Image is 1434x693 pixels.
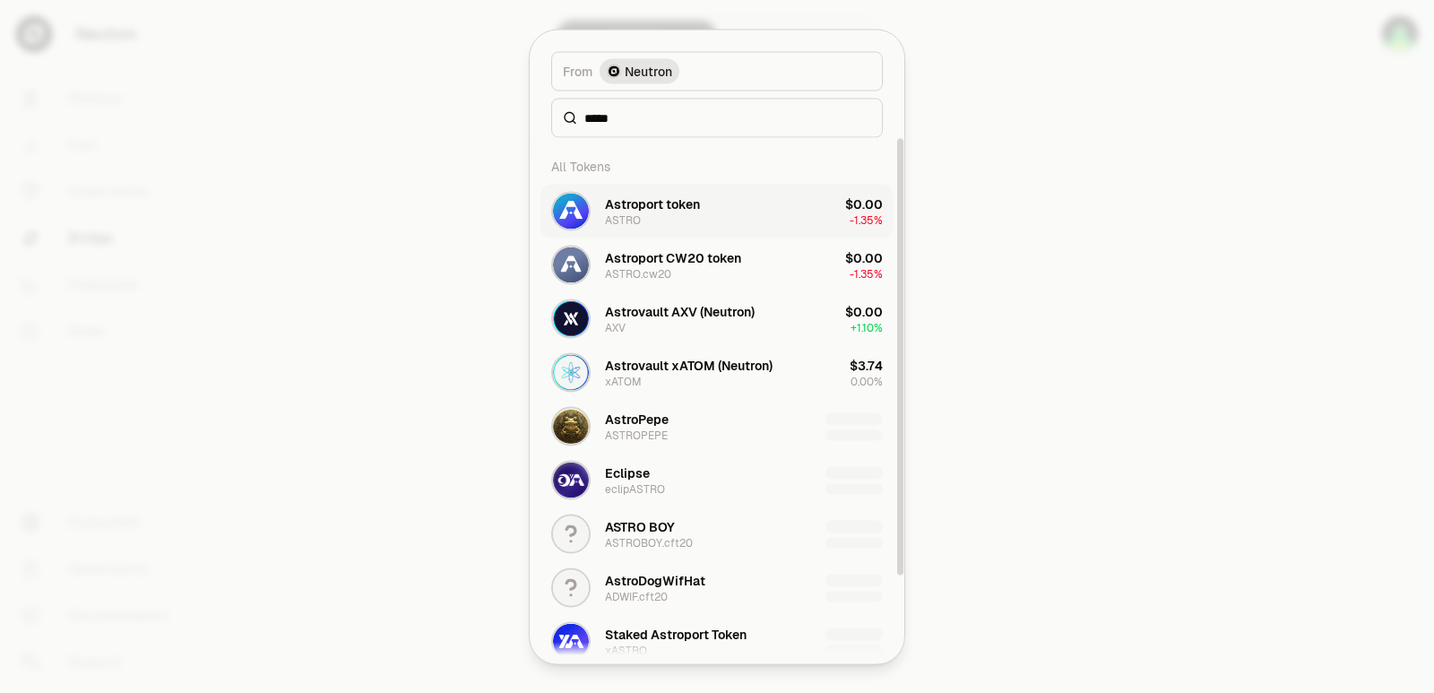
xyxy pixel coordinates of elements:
span: -1.35% [850,266,883,281]
button: AstroDogWifHatADWIF.cft20 [540,560,894,614]
div: Astroport token [605,195,700,212]
button: xATOM LogoAstrovault xATOM (Neutron)xATOM$3.740.00% [540,345,894,399]
button: xASTRO LogoStaked Astroport TokenxASTRO [540,614,894,668]
div: ADWIF.cft20 [605,589,668,603]
span: -1.35% [850,212,883,227]
span: Neutron [625,62,672,80]
span: 0.00% [851,374,883,388]
div: $0.00 [845,302,883,320]
div: All Tokens [540,148,894,184]
div: eclipASTRO [605,481,665,496]
div: xASTRO [605,643,647,657]
img: ASTRO.cw20 Logo [553,247,589,282]
div: $0.00 [845,195,883,212]
img: ASTROPEPE Logo [553,408,589,444]
div: AstroPepe [605,410,669,428]
button: ASTROPEPE LogoAstroPepeASTROPEPE [540,399,894,453]
div: ASTRO [605,212,641,227]
button: ASTRO LogoAstroport tokenASTRO$0.00-1.35% [540,184,894,238]
div: AXV [605,320,626,334]
span: + 1.10% [851,320,883,334]
div: Astrovault AXV (Neutron) [605,302,755,320]
button: AXV LogoAstrovault AXV (Neutron)AXV$0.00+1.10% [540,291,894,345]
div: Staked Astroport Token [605,625,747,643]
div: $3.74 [850,356,883,374]
div: xATOM [605,374,642,388]
div: Eclipse [605,463,650,481]
div: $0.00 [845,248,883,266]
div: Astroport CW20 token [605,248,741,266]
img: Neutron Logo [609,65,619,76]
img: eclipASTRO Logo [553,462,589,498]
button: eclipASTRO LogoEclipseeclipASTRO [540,453,894,507]
button: ASTRO BOYASTROBOY.cft20 [540,507,894,560]
div: ASTRO BOY [605,517,675,535]
img: ASTRO Logo [553,193,589,229]
div: AstroDogWifHat [605,571,705,589]
span: From [563,62,592,80]
img: xATOM Logo [553,354,589,390]
div: ASTRO.cw20 [605,266,671,281]
div: ASTROPEPE [605,428,668,442]
button: FromNeutron LogoNeutron [551,51,883,91]
img: xASTRO Logo [553,623,589,659]
div: Astrovault xATOM (Neutron) [605,356,773,374]
div: ASTROBOY.cft20 [605,535,693,550]
button: ASTRO.cw20 LogoAstroport CW20 tokenASTRO.cw20$0.00-1.35% [540,238,894,291]
img: AXV Logo [553,300,589,336]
